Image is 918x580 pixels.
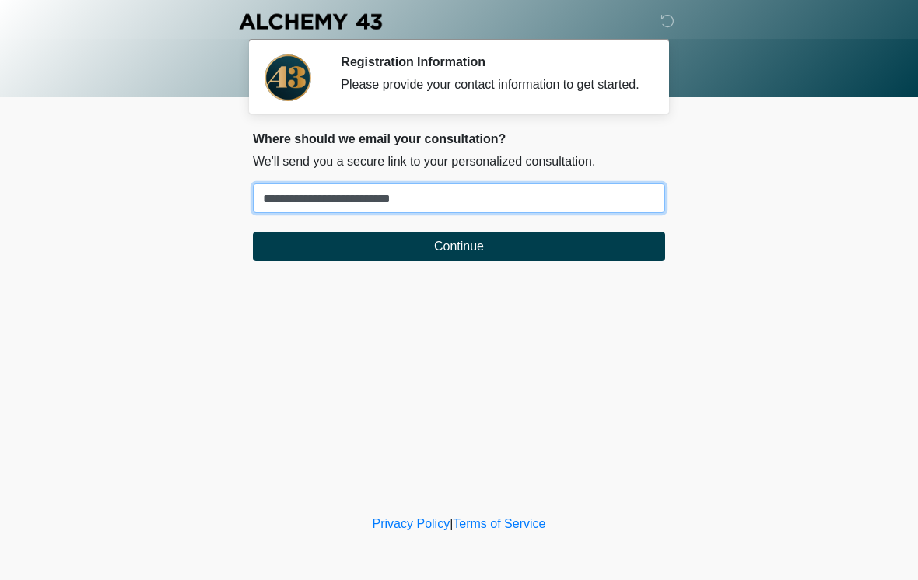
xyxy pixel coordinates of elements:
[237,12,384,31] img: Alchemy 43 Logo
[253,131,665,146] h2: Where should we email your consultation?
[341,54,642,69] h2: Registration Information
[373,517,450,530] a: Privacy Policy
[341,75,642,94] div: Please provide your contact information to get started.
[253,232,665,261] button: Continue
[253,152,665,171] p: We'll send you a secure link to your personalized consultation.
[453,517,545,530] a: Terms of Service
[450,517,453,530] a: |
[265,54,311,101] img: Agent Avatar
